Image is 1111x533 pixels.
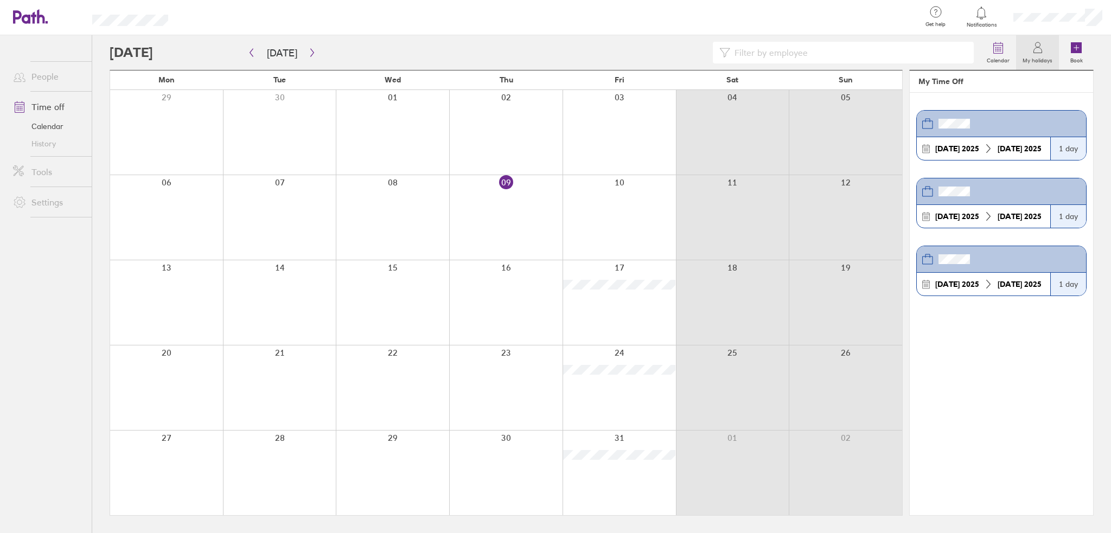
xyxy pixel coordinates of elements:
header: My Time Off [910,70,1093,93]
strong: [DATE] [935,279,960,289]
strong: [DATE] [998,211,1022,221]
a: [DATE] 2025[DATE] 20251 day [916,178,1087,228]
div: 2025 [993,212,1046,221]
strong: [DATE] [935,144,960,153]
span: Sat [726,75,738,84]
span: Get help [918,21,953,28]
a: My holidays [1016,35,1059,70]
div: 1 day [1050,137,1086,160]
div: 2025 [931,212,984,221]
span: Mon [158,75,175,84]
label: My holidays [1016,54,1059,64]
div: 2025 [993,280,1046,288]
span: Sun [839,75,853,84]
a: History [4,135,92,152]
a: Notifications [964,5,999,28]
a: Time off [4,96,92,118]
div: 2025 [931,280,984,288]
strong: [DATE] [935,211,960,221]
span: Tue [273,75,286,84]
span: Wed [385,75,401,84]
a: Calendar [980,35,1016,70]
button: [DATE] [258,44,306,62]
span: Fri [615,75,624,84]
strong: [DATE] [998,279,1022,289]
label: Calendar [980,54,1016,64]
div: 2025 [931,144,984,153]
a: People [4,66,92,87]
a: [DATE] 2025[DATE] 20251 day [916,110,1087,160]
label: Book [1064,54,1089,64]
span: Notifications [964,22,999,28]
input: Filter by employee [730,42,968,63]
div: 1 day [1050,273,1086,296]
div: 2025 [993,144,1046,153]
a: Calendar [4,118,92,135]
a: Tools [4,161,92,183]
span: Thu [500,75,513,84]
a: [DATE] 2025[DATE] 20251 day [916,246,1087,296]
div: 1 day [1050,205,1086,228]
a: Book [1059,35,1094,70]
strong: [DATE] [998,144,1022,153]
a: Settings [4,191,92,213]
